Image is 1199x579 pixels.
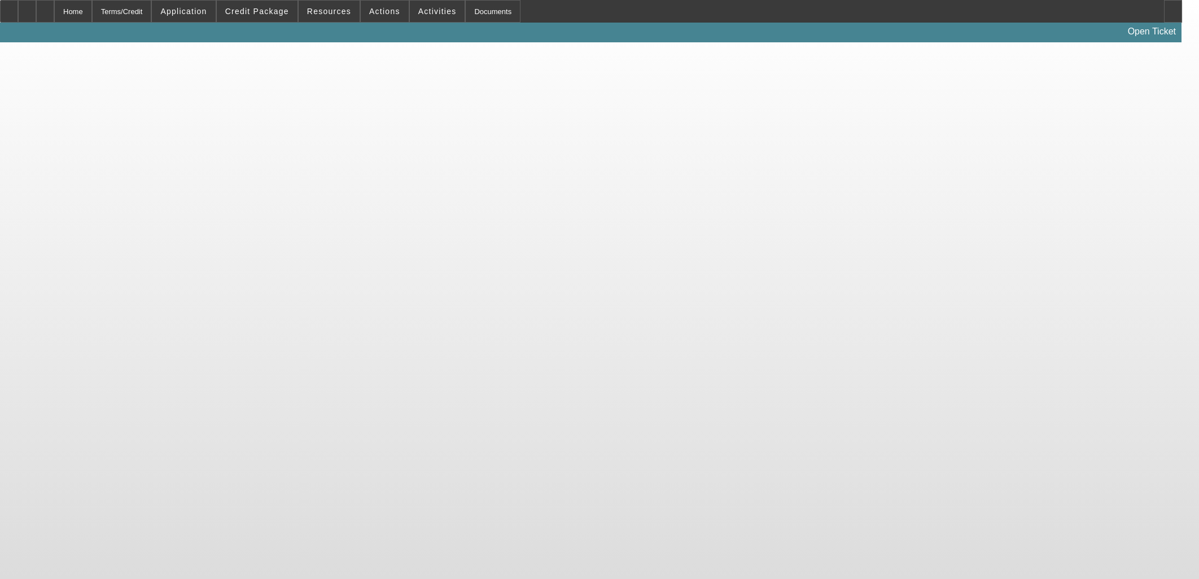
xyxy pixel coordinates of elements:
span: Credit Package [225,7,289,16]
button: Application [152,1,215,22]
button: Credit Package [217,1,297,22]
button: Actions [361,1,409,22]
button: Activities [410,1,465,22]
span: Application [160,7,207,16]
span: Activities [418,7,457,16]
span: Resources [307,7,351,16]
span: Actions [369,7,400,16]
a: Open Ticket [1123,22,1180,41]
button: Resources [299,1,360,22]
